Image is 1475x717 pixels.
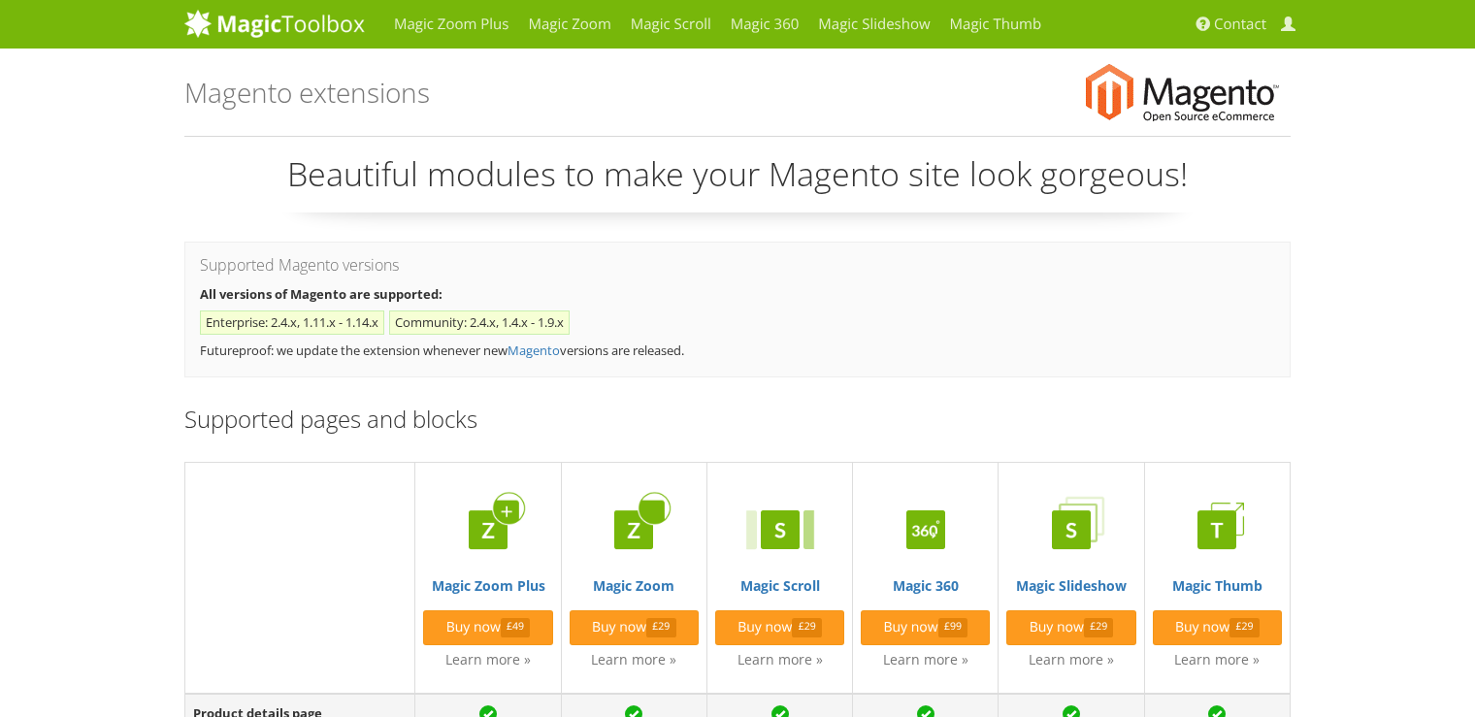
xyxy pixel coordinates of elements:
a: Magic Scroll [715,491,844,595]
div: Futureproof: we update the extension whenever new versions are released. [184,242,1291,378]
a: Buy now£29 [1153,610,1282,645]
a: Buy now£29 [570,610,699,645]
img: Magic Thumb [1178,491,1256,569]
h1: Magento extensions [184,63,430,121]
a: Magento [508,342,560,359]
h3: Supported Magento versions [200,257,1275,275]
a: Buy now£99 [861,610,990,645]
a: Magic Thumb [1153,491,1282,595]
p: Beautiful modules to make your Magento site look gorgeous! [184,151,1291,212]
span: £29 [646,618,676,636]
a: Buy now£29 [1006,610,1135,645]
img: Magic 360 [887,491,965,569]
a: Buy now£49 [423,610,552,645]
h3: Supported pages and blocks [184,407,1291,432]
a: Magic Zoom [570,491,699,595]
strong: All versions of Magento are supported: [200,285,442,303]
img: Magic Zoom [595,491,672,569]
span: £49 [501,618,531,636]
li: Enterprise: 2.4.x, 1.11.x - 1.14.x [200,310,384,335]
img: Magic Zoom Plus [449,491,527,569]
span: £99 [938,618,968,636]
a: Learn more » [1174,650,1260,668]
img: Magic Scroll [741,491,819,569]
span: £29 [1229,618,1260,636]
a: Learn more » [883,650,968,668]
a: Magic Zoom Plus [423,491,552,595]
span: £29 [792,618,822,636]
a: Learn more » [1029,650,1114,668]
a: Magic Slideshow [1006,491,1135,595]
a: Learn more » [737,650,823,668]
span: Contact [1214,15,1266,34]
a: Buy now£29 [715,610,844,645]
a: Magic 360 [861,491,990,595]
span: £29 [1084,618,1114,636]
a: Learn more » [591,650,676,668]
img: MagicToolbox.com - Image tools for your website [184,9,365,38]
img: Magic Slideshow [1032,491,1110,569]
li: Community: 2.4.x, 1.4.x - 1.9.x [389,310,570,335]
a: Learn more » [445,650,531,668]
